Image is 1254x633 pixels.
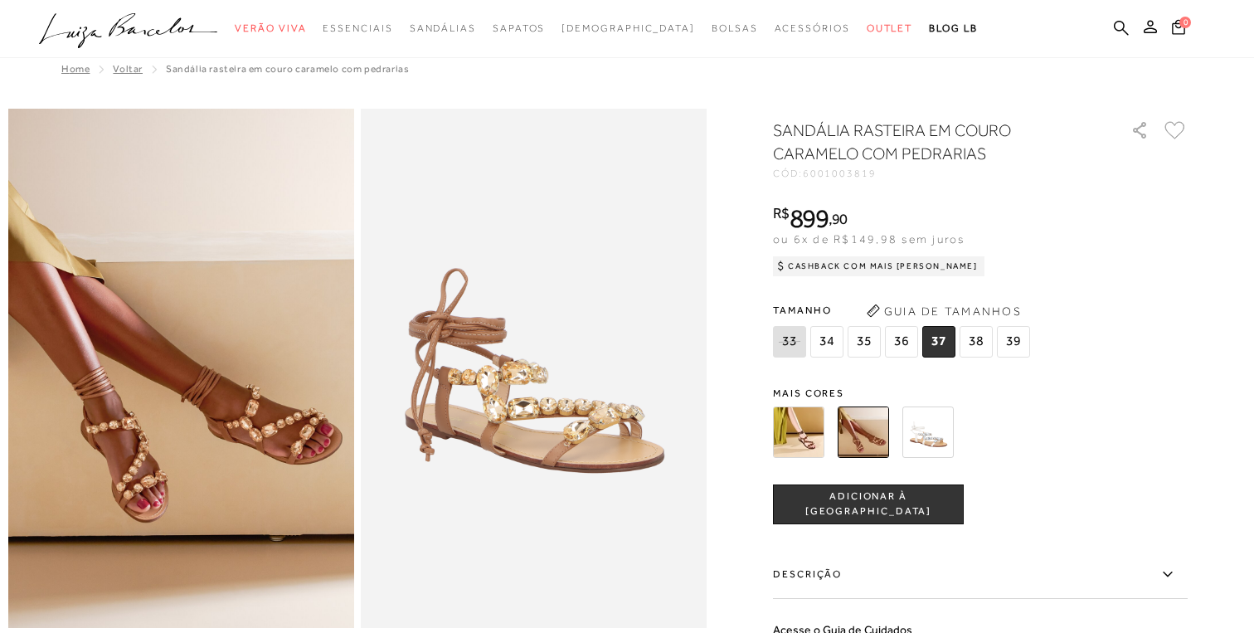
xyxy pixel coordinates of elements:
[323,22,392,34] span: Essenciais
[773,256,984,276] div: Cashback com Mais [PERSON_NAME]
[867,22,913,34] span: Outlet
[361,109,707,628] img: image
[775,22,850,34] span: Acessórios
[832,210,848,227] span: 90
[166,63,409,75] span: SANDÁLIA RASTEIRA EM COURO CARAMELO COM PEDRARIAS
[773,484,964,524] button: ADICIONAR À [GEOGRAPHIC_DATA]
[773,298,1034,323] span: Tamanho
[922,326,955,358] span: 37
[902,407,954,458] img: SANDÁLIA RASTEIRA EM COURO OFF WHITE COM PEDRARIAS
[8,109,354,628] img: image
[861,298,1027,324] button: Guia de Tamanhos
[810,326,843,358] span: 34
[929,22,977,34] span: BLOG LB
[960,326,993,358] span: 38
[1167,18,1190,41] button: 0
[113,63,143,75] a: Voltar
[775,13,850,44] a: categoryNavScreenReaderText
[929,13,977,44] a: BLOG LB
[773,168,1105,178] div: CÓD:
[997,326,1030,358] span: 39
[773,551,1188,599] label: Descrição
[867,13,913,44] a: categoryNavScreenReaderText
[323,13,392,44] a: categoryNavScreenReaderText
[712,13,758,44] a: categoryNavScreenReaderText
[1179,17,1191,28] span: 0
[838,407,889,458] img: SANDÁLIA RASTEIRA EM COURO CARAMELO COM PEDRARIAS
[829,212,848,226] i: ,
[773,119,1084,165] h1: SANDÁLIA RASTEIRA EM COURO CARAMELO COM PEDRARIAS
[61,63,90,75] a: Home
[561,13,695,44] a: noSubCategoriesText
[493,13,545,44] a: categoryNavScreenReaderText
[774,489,963,519] span: ADICIONAR À [GEOGRAPHIC_DATA]
[790,203,829,233] span: 899
[410,22,476,34] span: Sandálias
[773,232,965,246] span: ou 6x de R$149,98 sem juros
[885,326,918,358] span: 36
[235,13,306,44] a: categoryNavScreenReaderText
[773,388,1188,398] span: Mais cores
[803,168,877,179] span: 6001003819
[712,22,758,34] span: Bolsas
[561,22,695,34] span: [DEMOGRAPHIC_DATA]
[773,206,790,221] i: R$
[848,326,881,358] span: 35
[493,22,545,34] span: Sapatos
[773,326,806,358] span: 33
[235,22,306,34] span: Verão Viva
[410,13,476,44] a: categoryNavScreenReaderText
[773,407,824,458] img: SANDÁLIA RASTEIRA EM COURO CAFÉ COM PEDRARIAS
